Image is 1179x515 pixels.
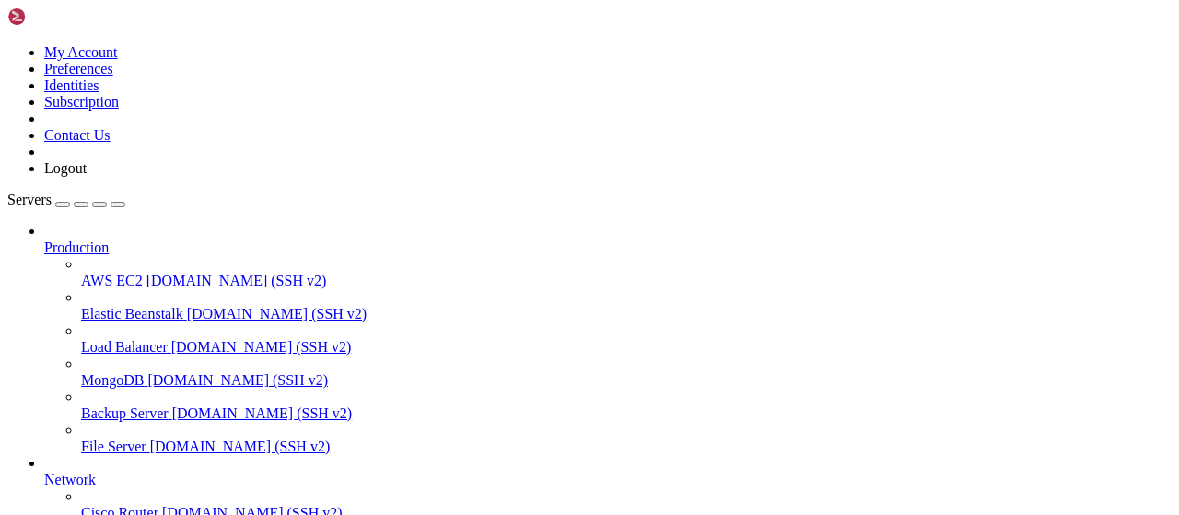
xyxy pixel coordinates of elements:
[44,94,119,110] a: Subscription
[81,306,183,322] span: Elastic Beanstalk
[81,422,1172,455] li: File Server [DOMAIN_NAME] (SSH v2)
[187,306,368,322] span: [DOMAIN_NAME] (SSH v2)
[81,439,1172,455] a: File Server [DOMAIN_NAME] (SSH v2)
[81,405,1172,422] a: Backup Server [DOMAIN_NAME] (SSH v2)
[81,273,143,288] span: AWS EC2
[81,439,146,454] span: File Server
[7,192,52,207] span: Servers
[44,44,118,60] a: My Account
[81,405,169,421] span: Backup Server
[44,127,111,143] a: Contact Us
[150,439,331,454] span: [DOMAIN_NAME] (SSH v2)
[7,7,113,26] img: Shellngn
[81,389,1172,422] li: Backup Server [DOMAIN_NAME] (SSH v2)
[81,322,1172,356] li: Load Balancer [DOMAIN_NAME] (SSH v2)
[81,372,144,388] span: MongoDB
[81,273,1172,289] a: AWS EC2 [DOMAIN_NAME] (SSH v2)
[44,240,109,255] span: Production
[44,61,113,76] a: Preferences
[44,77,99,93] a: Identities
[44,472,96,487] span: Network
[147,372,328,388] span: [DOMAIN_NAME] (SSH v2)
[81,356,1172,389] li: MongoDB [DOMAIN_NAME] (SSH v2)
[44,472,1172,488] a: Network
[81,306,1172,322] a: Elastic Beanstalk [DOMAIN_NAME] (SSH v2)
[7,192,125,207] a: Servers
[172,405,353,421] span: [DOMAIN_NAME] (SSH v2)
[81,339,1172,356] a: Load Balancer [DOMAIN_NAME] (SSH v2)
[81,339,168,355] span: Load Balancer
[44,160,87,176] a: Logout
[44,223,1172,455] li: Production
[81,289,1172,322] li: Elastic Beanstalk [DOMAIN_NAME] (SSH v2)
[44,240,1172,256] a: Production
[146,273,327,288] span: [DOMAIN_NAME] (SSH v2)
[81,372,1172,389] a: MongoDB [DOMAIN_NAME] (SSH v2)
[81,256,1172,289] li: AWS EC2 [DOMAIN_NAME] (SSH v2)
[171,339,352,355] span: [DOMAIN_NAME] (SSH v2)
